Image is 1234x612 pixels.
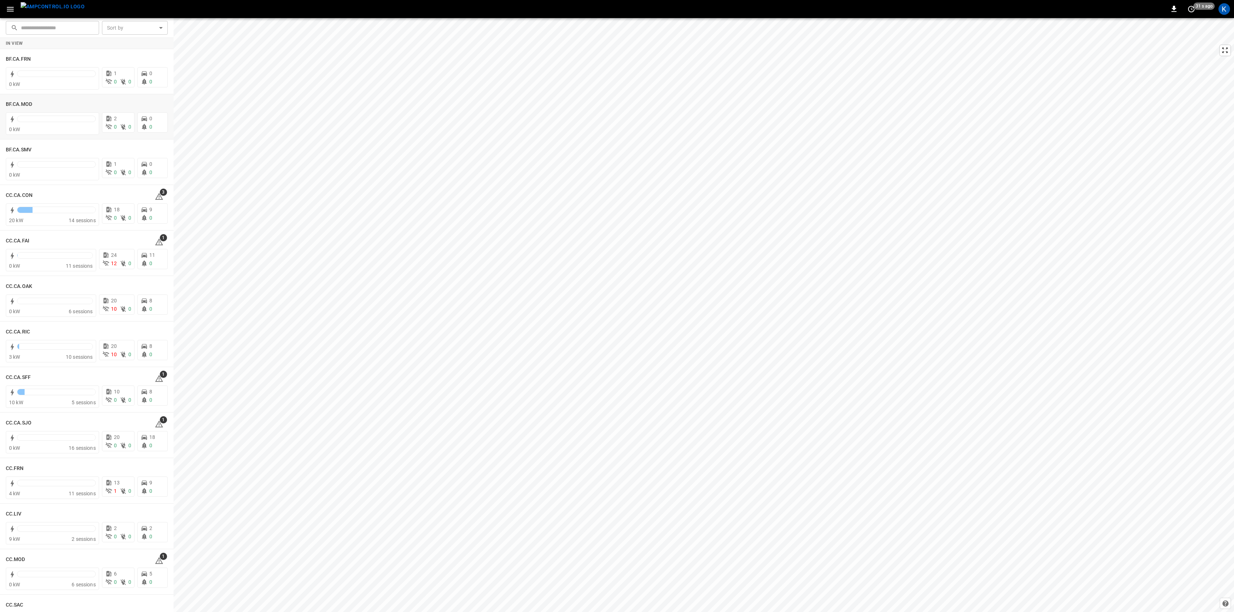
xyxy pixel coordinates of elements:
[128,488,131,494] span: 0
[114,571,117,577] span: 6
[9,354,20,360] span: 3 kW
[114,397,117,403] span: 0
[1194,3,1215,10] span: 31 s ago
[149,488,152,494] span: 0
[6,556,25,564] h6: CC.MOD
[6,146,31,154] h6: BF.CA.SMV
[6,328,30,336] h6: CC.CA.RIC
[114,525,117,531] span: 2
[9,309,20,314] span: 0 kW
[111,298,117,303] span: 20
[21,2,85,11] img: ampcontrol.io logo
[149,306,152,312] span: 0
[128,579,131,585] span: 0
[9,172,20,178] span: 0 kW
[128,169,131,175] span: 0
[160,189,167,196] span: 3
[149,260,152,266] span: 0
[69,491,96,496] span: 11 sessions
[149,161,152,167] span: 0
[66,354,93,360] span: 10 sessions
[149,298,152,303] span: 8
[128,443,131,448] span: 0
[114,434,120,440] span: 20
[111,352,117,357] span: 10
[160,553,167,560] span: 1
[6,237,29,245] h6: CC.CA.FAI
[114,207,120,212] span: 18
[149,534,152,539] span: 0
[114,124,117,130] span: 0
[111,343,117,349] span: 20
[114,116,117,121] span: 2
[114,389,120,395] span: 10
[149,70,152,76] span: 0
[6,601,24,609] h6: CC.SAC
[149,571,152,577] span: 5
[114,161,117,167] span: 1
[9,445,20,451] span: 0 kW
[149,124,152,130] span: 0
[114,488,117,494] span: 1
[9,491,20,496] span: 4 kW
[9,217,23,223] span: 20 kW
[128,397,131,403] span: 0
[9,126,20,132] span: 0 kW
[149,343,152,349] span: 8
[9,81,20,87] span: 0 kW
[6,100,32,108] h6: BF.CA.MOD
[149,389,152,395] span: 8
[114,480,120,486] span: 13
[9,536,20,542] span: 9 kW
[9,582,20,587] span: 0 kW
[160,416,167,423] span: 1
[72,582,96,587] span: 6 sessions
[149,116,152,121] span: 0
[69,309,93,314] span: 6 sessions
[114,215,117,221] span: 0
[128,79,131,85] span: 0
[66,263,93,269] span: 11 sessions
[6,55,31,63] h6: BF.CA.FRN
[149,480,152,486] span: 9
[114,534,117,539] span: 0
[9,263,20,269] span: 0 kW
[114,579,117,585] span: 0
[149,207,152,212] span: 9
[149,169,152,175] span: 0
[69,445,96,451] span: 16 sessions
[72,400,96,405] span: 5 sessions
[128,352,131,357] span: 0
[111,260,117,266] span: 12
[6,510,22,518] h6: CC.LIV
[128,306,131,312] span: 0
[111,252,117,258] span: 24
[149,352,152,357] span: 0
[149,397,152,403] span: 0
[114,443,117,448] span: 0
[6,465,24,473] h6: CC.FRN
[149,443,152,448] span: 0
[128,534,131,539] span: 0
[1218,3,1230,15] div: profile-icon
[1186,3,1197,15] button: set refresh interval
[149,579,152,585] span: 0
[149,252,155,258] span: 11
[114,79,117,85] span: 0
[128,215,131,221] span: 0
[6,374,31,382] h6: CC.CA.SFF
[6,191,33,199] h6: CC.CA.CON
[6,41,23,46] strong: In View
[149,525,152,531] span: 2
[114,169,117,175] span: 0
[160,234,167,241] span: 1
[6,419,31,427] h6: CC.CA.SJO
[6,283,32,290] h6: CC.CA.OAK
[128,260,131,266] span: 0
[149,434,155,440] span: 18
[72,536,96,542] span: 2 sessions
[9,400,23,405] span: 10 kW
[114,70,117,76] span: 1
[149,215,152,221] span: 0
[69,217,96,223] span: 14 sessions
